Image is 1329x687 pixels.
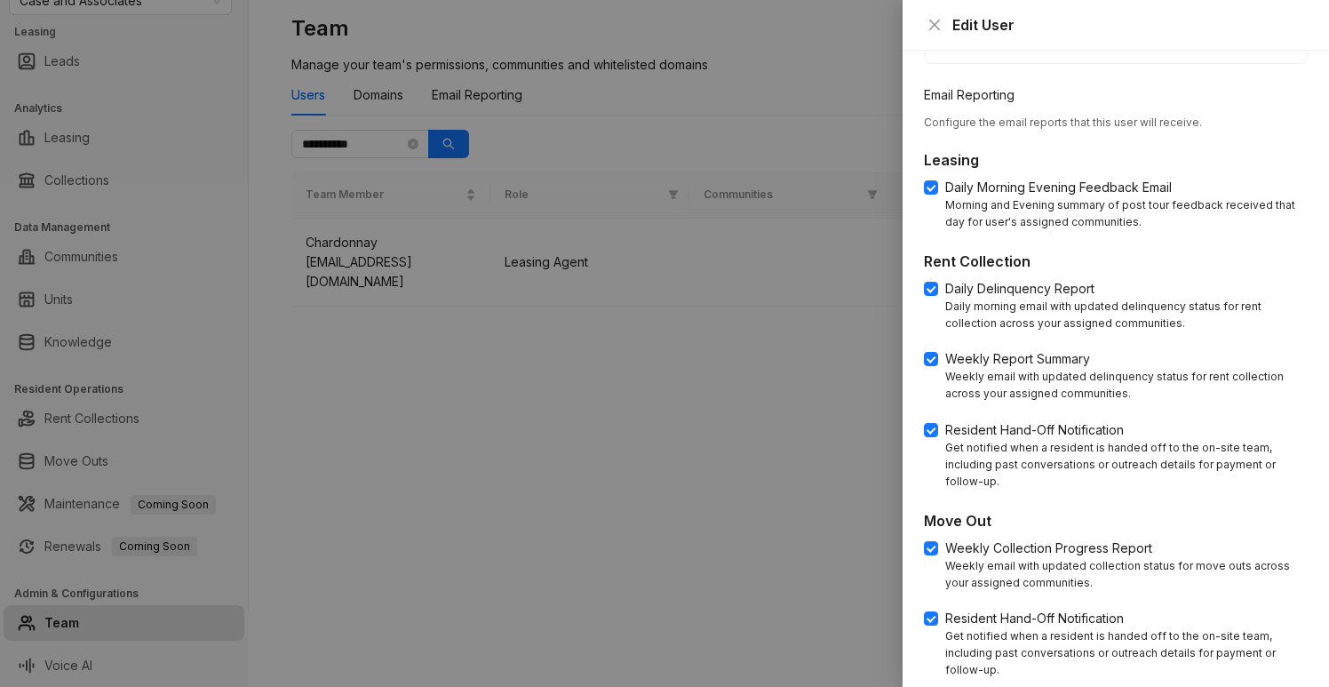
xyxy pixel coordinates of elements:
h5: Move Out [924,510,1308,531]
div: Edit User [952,14,1308,36]
div: Daily morning email with updated delinquency status for rent collection across your assigned comm... [945,299,1308,332]
span: Weekly Report Summary [938,349,1097,369]
div: Get notified when a resident is handed off to the on-site team, including past conversations or o... [945,440,1308,491]
div: Weekly email with updated collection status for move outs across your assigned communities. [945,558,1308,592]
div: Weekly email with updated delinquency status for rent collection across your assigned communities. [945,369,1308,403]
label: Email Reporting [924,85,1026,105]
h5: Leasing [924,149,1308,171]
div: Get notified when a resident is handed off to the on-site team, including past conversations or o... [945,628,1308,679]
button: Close [924,14,945,36]
span: Daily Morning Evening Feedback Email [938,178,1179,197]
span: Daily Delinquency Report [938,279,1102,299]
h5: Rent Collection [924,251,1308,272]
div: Morning and Evening summary of post tour feedback received that day for user's assigned communities. [945,197,1308,231]
span: close [927,18,942,32]
span: Resident Hand-Off Notification [938,609,1131,628]
span: Weekly Collection Progress Report [938,539,1159,558]
span: Configure the email reports that this user will receive. [924,116,1202,129]
span: Resident Hand-Off Notification [938,420,1131,440]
